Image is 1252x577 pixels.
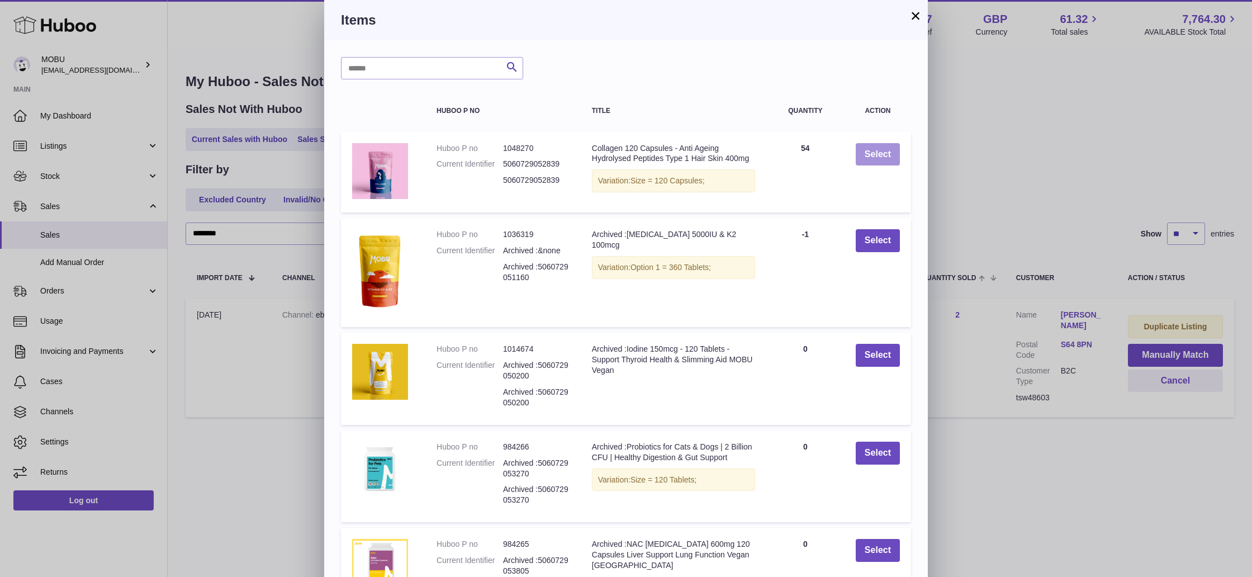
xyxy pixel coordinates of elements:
[592,256,755,279] div: Variation:
[503,555,570,576] dd: Archived :5060729053805
[503,539,570,550] dd: 984265
[437,245,503,256] dt: Current Identifier
[437,159,503,169] dt: Current Identifier
[503,245,570,256] dd: Archived :&none
[856,143,900,166] button: Select
[766,333,845,424] td: 0
[766,96,845,126] th: Quantity
[437,539,503,550] dt: Huboo P no
[856,344,900,367] button: Select
[503,175,570,186] dd: 5060729052839
[503,143,570,154] dd: 1048270
[341,11,911,29] h3: Items
[592,143,755,164] div: Collagen 120 Capsules - Anti Ageing Hydrolysed Peptides Type 1 Hair Skin 400mg
[437,458,503,479] dt: Current Identifier
[592,469,755,491] div: Variation:
[630,263,711,272] span: Option 1 = 360 Tablets;
[352,229,408,313] img: Archived :Vitamin D3 5000IU & K2 100mcg
[766,132,845,213] td: 54
[503,360,570,381] dd: Archived :5060729050200
[503,229,570,240] dd: 1036319
[503,442,570,452] dd: 984266
[592,344,755,376] div: Archived :Iodine 150mcg - 120 Tablets - Support Thyroid Health & Slimming Aid MOBU Vegan
[856,442,900,465] button: Select
[503,458,570,479] dd: Archived :5060729053270
[437,442,503,452] dt: Huboo P no
[503,387,570,408] dd: Archived :5060729050200
[630,475,696,484] span: Size = 120 Tablets;
[352,442,408,498] img: Archived :Probiotics for Cats & Dogs | 2 Billion CFU | Healthy Digestion & Gut Support
[437,229,503,240] dt: Huboo P no
[909,9,922,22] button: ×
[845,96,911,126] th: Action
[503,484,570,505] dd: Archived :5060729053270
[437,344,503,354] dt: Huboo P no
[352,344,408,400] img: Archived :Iodine 150mcg - 120 Tablets - Support Thyroid Health & Slimming Aid MOBU Vegan
[503,262,570,283] dd: Archived :5060729051160
[592,539,755,571] div: Archived :NAC [MEDICAL_DATA] 600mg 120 Capsules Liver Support Lung Function Vegan [GEOGRAPHIC_DATA]
[503,344,570,354] dd: 1014674
[425,96,581,126] th: Huboo P no
[766,218,845,327] td: -1
[592,442,755,463] div: Archived :Probiotics for Cats & Dogs | 2 Billion CFU | Healthy Digestion & Gut Support
[352,143,408,199] img: Collagen 120 Capsules - Anti Ageing Hydrolysed Peptides Type 1 Hair Skin 400mg
[437,143,503,154] dt: Huboo P no
[766,431,845,522] td: 0
[503,159,570,169] dd: 5060729052839
[630,176,705,185] span: Size = 120 Capsules;
[592,169,755,192] div: Variation:
[437,555,503,576] dt: Current Identifier
[592,229,755,250] div: Archived :[MEDICAL_DATA] 5000IU & K2 100mcg
[856,539,900,562] button: Select
[581,96,766,126] th: Title
[856,229,900,252] button: Select
[437,360,503,381] dt: Current Identifier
